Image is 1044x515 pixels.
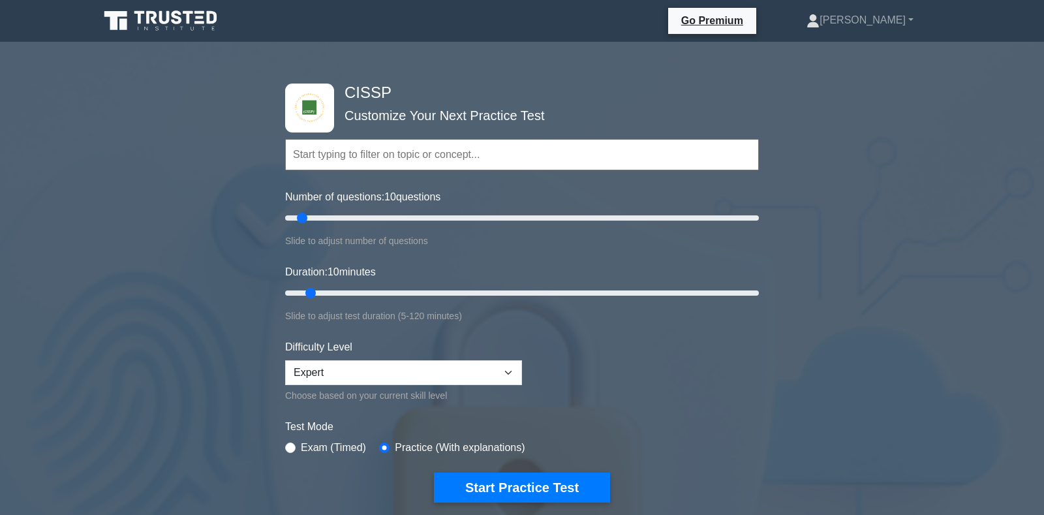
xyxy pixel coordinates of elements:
[301,440,366,456] label: Exam (Timed)
[285,139,759,170] input: Start typing to filter on topic or concept...
[285,388,522,403] div: Choose based on your current skill level
[775,7,945,33] a: [PERSON_NAME]
[285,189,440,205] label: Number of questions: questions
[285,308,759,324] div: Slide to adjust test duration (5-120 minutes)
[328,266,339,277] span: 10
[384,191,396,202] span: 10
[285,264,376,280] label: Duration: minutes
[285,233,759,249] div: Slide to adjust number of questions
[339,84,695,102] h4: CISSP
[285,339,352,355] label: Difficulty Level
[434,473,610,503] button: Start Practice Test
[673,12,751,29] a: Go Premium
[395,440,525,456] label: Practice (With explanations)
[285,419,759,435] label: Test Mode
